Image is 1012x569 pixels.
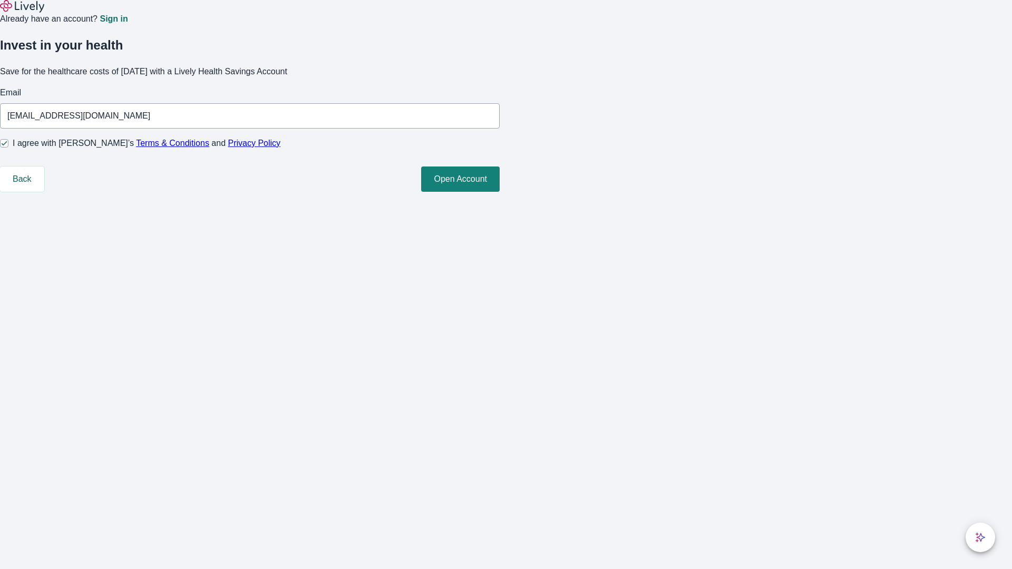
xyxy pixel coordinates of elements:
a: Sign in [100,15,128,23]
svg: Lively AI Assistant [975,532,986,543]
button: Open Account [421,166,500,192]
a: Terms & Conditions [136,139,209,148]
button: chat [966,523,995,552]
span: I agree with [PERSON_NAME]’s and [13,137,280,150]
a: Privacy Policy [228,139,281,148]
